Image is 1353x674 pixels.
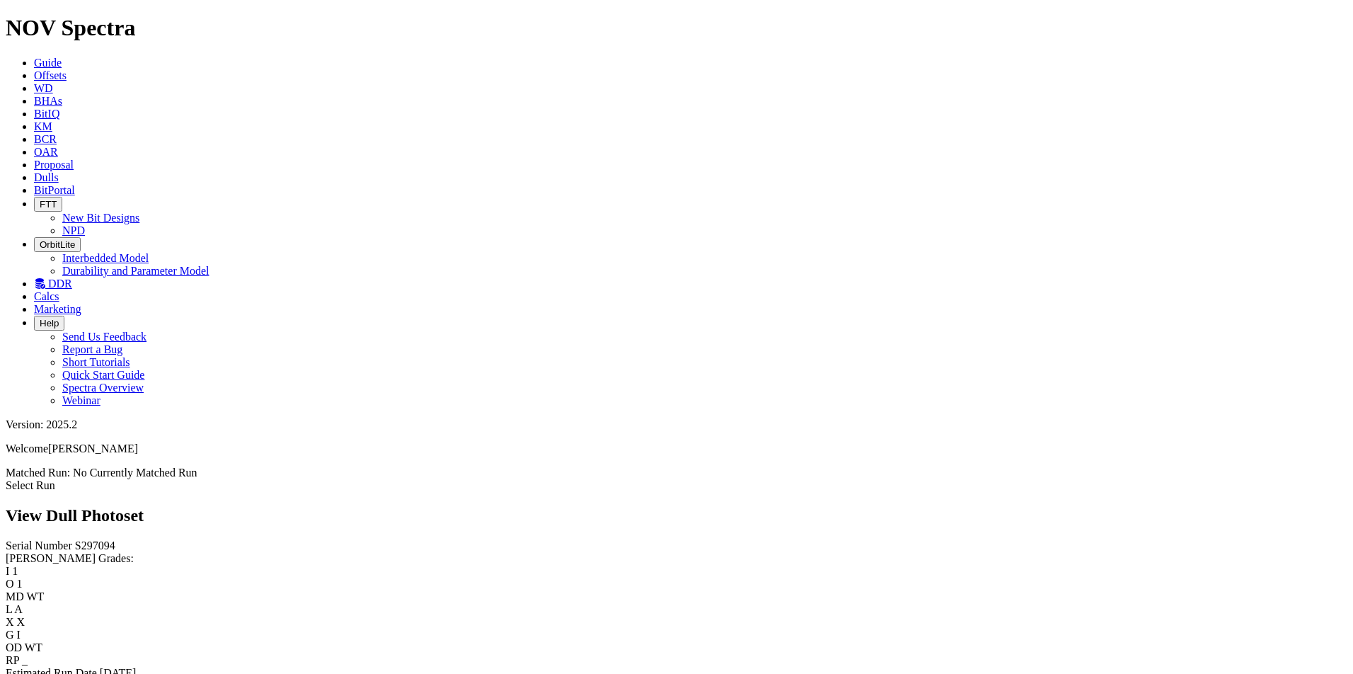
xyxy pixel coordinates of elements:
div: Version: 2025.2 [6,418,1347,431]
button: Help [34,316,64,331]
a: BHAs [34,95,62,107]
label: OD [6,641,22,653]
span: [PERSON_NAME] [48,442,138,455]
a: BitIQ [34,108,59,120]
label: G [6,629,14,641]
a: Send Us Feedback [62,331,146,343]
span: _ [22,654,28,666]
span: OrbitLite [40,239,75,250]
span: FTT [40,199,57,210]
span: I [17,629,21,641]
a: BCR [34,133,57,145]
a: OAR [34,146,58,158]
span: X [17,616,25,628]
span: 1 [12,565,18,577]
label: X [6,616,14,628]
a: KM [34,120,52,132]
a: Calcs [34,290,59,302]
a: Report a Bug [62,343,122,355]
a: BitPortal [34,184,75,196]
div: [PERSON_NAME] Grades: [6,552,1347,565]
span: 1 [17,578,23,590]
a: Short Tutorials [62,356,130,368]
span: A [14,603,23,615]
a: Durability and Parameter Model [62,265,209,277]
a: Spectra Overview [62,382,144,394]
a: WD [34,82,53,94]
button: FTT [34,197,62,212]
a: Dulls [34,171,59,183]
a: Guide [34,57,62,69]
a: Quick Start Guide [62,369,144,381]
p: Welcome [6,442,1347,455]
label: L [6,603,12,615]
button: OrbitLite [34,237,81,252]
a: Proposal [34,159,74,171]
span: WT [25,641,42,653]
label: I [6,565,9,577]
a: New Bit Designs [62,212,139,224]
span: No Currently Matched Run [73,467,197,479]
a: DDR [34,278,72,290]
span: S297094 [75,539,115,552]
h1: NOV Spectra [6,15,1347,41]
h2: View Dull Photoset [6,506,1347,525]
a: NPD [62,224,85,236]
a: Webinar [62,394,100,406]
span: WT [27,590,45,602]
label: Serial Number [6,539,72,552]
label: RP [6,654,19,666]
a: Offsets [34,69,67,81]
a: Interbedded Model [62,252,149,264]
span: Help [40,318,59,329]
a: Marketing [34,303,81,315]
label: MD [6,590,24,602]
a: Select Run [6,479,55,491]
span: DDR [48,278,72,290]
span: Matched Run: [6,467,70,479]
label: O [6,578,14,590]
